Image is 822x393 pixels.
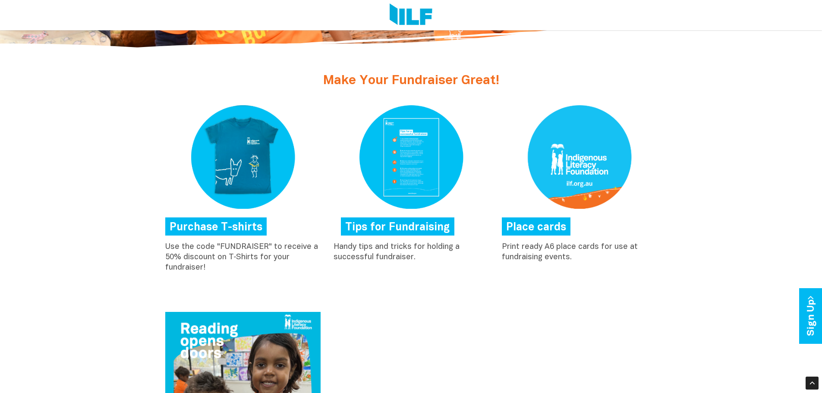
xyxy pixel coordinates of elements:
img: Logo [390,3,432,27]
p: Handy tips and tricks for holding a successful fundraiser. [334,242,489,263]
h2: Make Your Fundraiser Great! [249,74,573,88]
a: Tips for Fundraising [341,217,454,236]
p: Print ready A6 place cards for use at fundraising events. [502,242,657,263]
a: Purchase T-shirts [165,217,267,236]
a: Place cards [502,217,570,236]
div: Scroll Back to Top [806,377,819,390]
p: Use the code "FUNDRAISER" to receive a 50% discount on T‑Shirts for your fundraiser! [165,242,321,273]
